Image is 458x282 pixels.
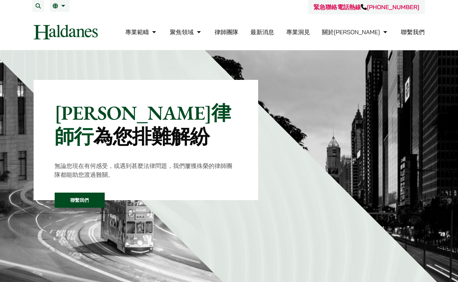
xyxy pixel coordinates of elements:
[55,101,237,148] p: [PERSON_NAME]律師行
[215,28,238,36] a: 律師團隊
[34,25,98,39] img: Logo of Haldanes
[125,28,158,36] a: 專業範疇
[55,161,237,179] p: 無論您現在有何感受，或遇到甚麼法律問題，我們屢獲殊榮的律師團隊都能助您渡過難關。
[170,28,202,36] a: 聚焦領域
[250,28,274,36] a: 最新消息
[313,3,419,11] a: 緊急聯絡電話熱線[PHONE_NUMBER]
[286,28,310,36] a: 專業洞見
[93,124,209,149] mark: 為您排難解紛
[55,193,105,208] a: 聯繫我們
[53,3,67,9] a: 繁
[322,28,389,36] a: 關於何敦
[401,28,425,36] a: 聯繫我們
